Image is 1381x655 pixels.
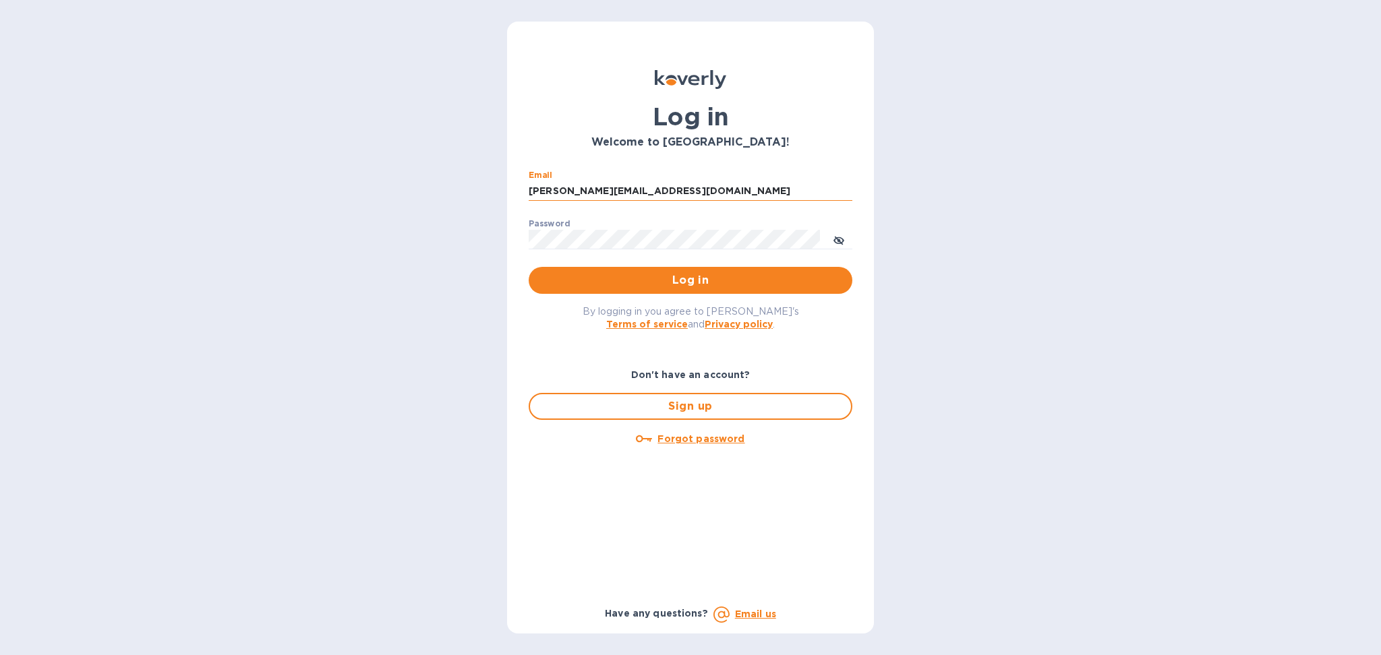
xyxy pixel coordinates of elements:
span: Sign up [541,398,840,414]
a: Terms of service [606,319,688,330]
label: Password [529,220,570,228]
u: Forgot password [657,433,744,444]
span: By logging in you agree to [PERSON_NAME]'s and . [583,306,799,330]
button: Sign up [529,393,852,420]
button: toggle password visibility [825,226,852,253]
a: Email us [735,609,776,619]
button: Log in [529,267,852,294]
input: Enter email address [529,181,852,201]
h3: Welcome to [GEOGRAPHIC_DATA]! [529,136,852,149]
b: Don't have an account? [631,369,751,380]
a: Privacy policy [705,319,773,330]
img: Koverly [655,70,726,89]
span: Log in [539,272,842,288]
b: Have any questions? [605,608,708,619]
label: Email [529,171,552,179]
h1: Log in [529,102,852,131]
